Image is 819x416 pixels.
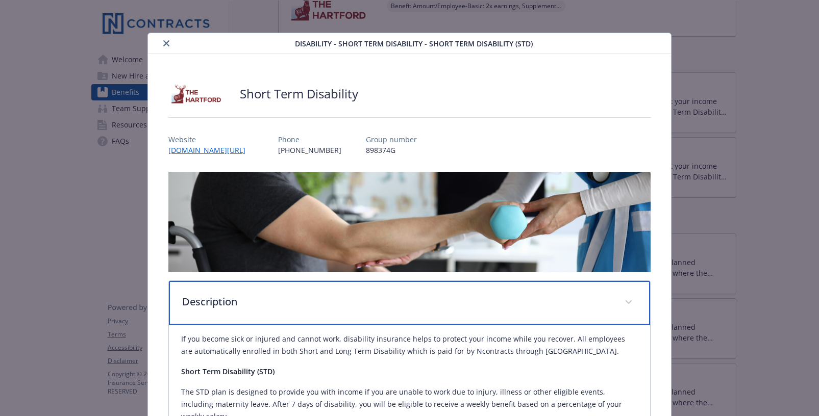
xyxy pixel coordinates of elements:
p: Description [182,294,612,309]
p: [PHONE_NUMBER] [278,145,341,155]
p: If you become sick or injured and cannot work, disability insurance helps to protect your income ... [181,333,638,357]
span: Disability - Short Term Disability - Short Term Disability (STD) [295,38,533,49]
p: Group number [366,134,417,145]
p: Phone [278,134,341,145]
button: close [160,37,172,49]
strong: Short Term Disability (STD) [181,367,275,376]
div: Description [169,281,650,325]
p: 898374G [366,145,417,155]
p: Website [168,134,254,145]
a: [DOMAIN_NAME][URL] [168,145,254,155]
img: Hartford Insurance Group [168,79,230,109]
h2: Short Term Disability [240,85,358,102]
img: banner [168,172,651,272]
